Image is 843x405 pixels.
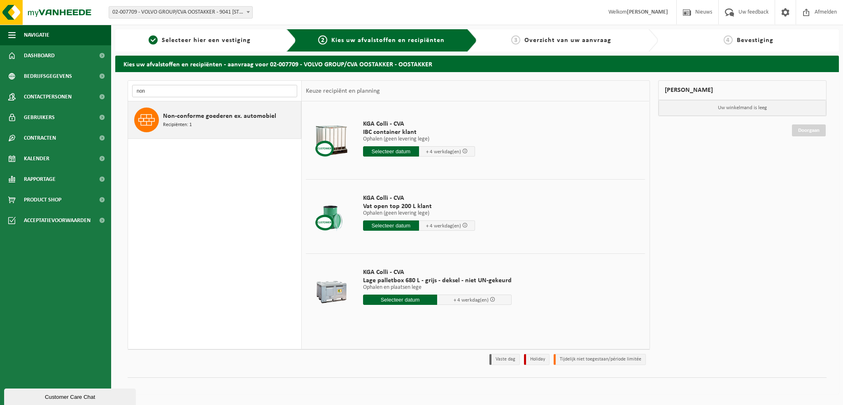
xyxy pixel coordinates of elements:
span: Rapportage [24,169,56,190]
span: IBC container klant [363,128,475,136]
input: Materiaal zoeken [132,85,297,97]
h2: Kies uw afvalstoffen en recipiënten - aanvraag voor 02-007709 - VOLVO GROUP/CVA OOSTAKKER - OOSTA... [115,56,839,72]
input: Selecteer datum [363,295,438,305]
div: Keuze recipiënt en planning [302,81,384,101]
span: KGA Colli - CVA [363,120,475,128]
a: 1Selecteer hier een vestiging [119,35,280,45]
span: 02-007709 - VOLVO GROUP/CVA OOSTAKKER - 9041 OOSTAKKER, SMALLEHEERWEG 31 [109,6,253,19]
input: Selecteer datum [363,146,419,157]
span: Contactpersonen [24,87,72,107]
span: Overzicht van uw aanvraag [524,37,611,44]
span: Vat open top 200 L klant [363,202,475,211]
span: 02-007709 - VOLVO GROUP/CVA OOSTAKKER - 9041 OOSTAKKER, SMALLEHEERWEG 31 [109,7,252,18]
span: Dashboard [24,45,55,66]
span: Lage palletbox 680 L - grijs - deksel - niet UN-gekeurd [363,276,512,285]
span: Contracten [24,128,56,148]
span: Kies uw afvalstoffen en recipiënten [331,37,445,44]
span: + 4 werkdag(en) [426,223,461,229]
div: [PERSON_NAME] [658,80,827,100]
span: Kalender [24,148,49,169]
p: Ophalen (geen levering lege) [363,211,475,216]
span: 2 [318,35,327,44]
iframe: chat widget [4,387,137,405]
input: Selecteer datum [363,220,419,231]
span: Bedrijfsgegevens [24,66,72,87]
li: Tijdelijk niet toegestaan/période limitée [554,354,646,365]
li: Holiday [524,354,550,365]
span: 1 [149,35,158,44]
span: KGA Colli - CVA [363,268,512,276]
span: Non-conforme goederen ex. automobiel [163,111,276,121]
span: Acceptatievoorwaarden [24,210,91,231]
span: + 4 werkdag(en) [426,149,461,155]
span: KGA Colli - CVA [363,194,475,202]
span: Gebruikers [24,107,55,128]
p: Ophalen en plaatsen lege [363,285,512,290]
span: + 4 werkdag(en) [454,297,489,303]
button: Non-conforme goederen ex. automobiel Recipiënten: 1 [128,101,301,139]
p: Ophalen (geen levering lege) [363,136,475,142]
a: Doorgaan [792,124,826,136]
p: Uw winkelmand is leeg [659,100,827,116]
span: Product Shop [24,190,61,210]
strong: [PERSON_NAME] [627,9,668,15]
span: Selecteer hier een vestiging [162,37,251,44]
span: 3 [511,35,520,44]
span: Recipiënten: 1 [163,121,192,129]
span: Bevestiging [737,37,773,44]
span: Navigatie [24,25,49,45]
li: Vaste dag [489,354,520,365]
span: 4 [724,35,733,44]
